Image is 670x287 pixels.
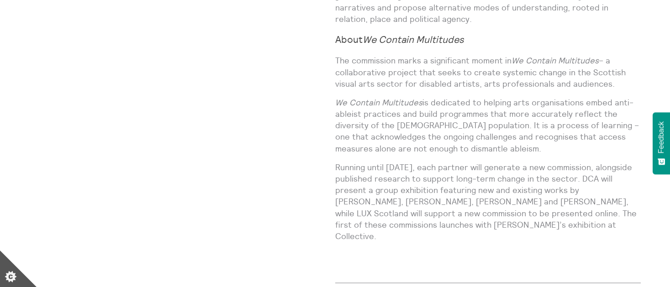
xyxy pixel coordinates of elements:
[335,55,641,89] p: The commission marks a significant moment in – a collaborative project that seeks to create syste...
[335,33,464,46] strong: About
[512,55,599,66] em: We Contain Multitudes
[335,97,641,154] p: is dedicated to helping arts organisations embed anti-ableist practices and build programmes that...
[653,112,670,174] button: Feedback - Show survey
[363,33,464,46] em: We Contain Multitudes
[335,162,641,242] p: Running until [DATE], each partner will generate a new commission, alongside published research t...
[657,121,665,153] span: Feedback
[335,97,422,108] em: We Contain Multitudes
